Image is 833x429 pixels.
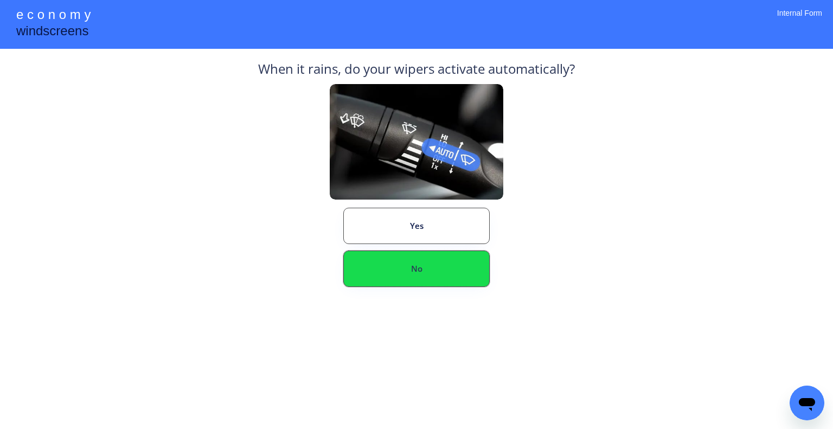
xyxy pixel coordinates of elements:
[777,8,822,33] div: Internal Form
[16,5,91,26] div: e c o n o m y
[258,60,575,84] div: When it rains, do your wipers activate automatically?
[343,251,490,287] button: No
[16,22,88,43] div: windscreens
[790,386,824,420] iframe: Button to launch messaging window
[343,208,490,244] button: Yes
[330,84,503,200] img: Rain%20Sensor%20Example.png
